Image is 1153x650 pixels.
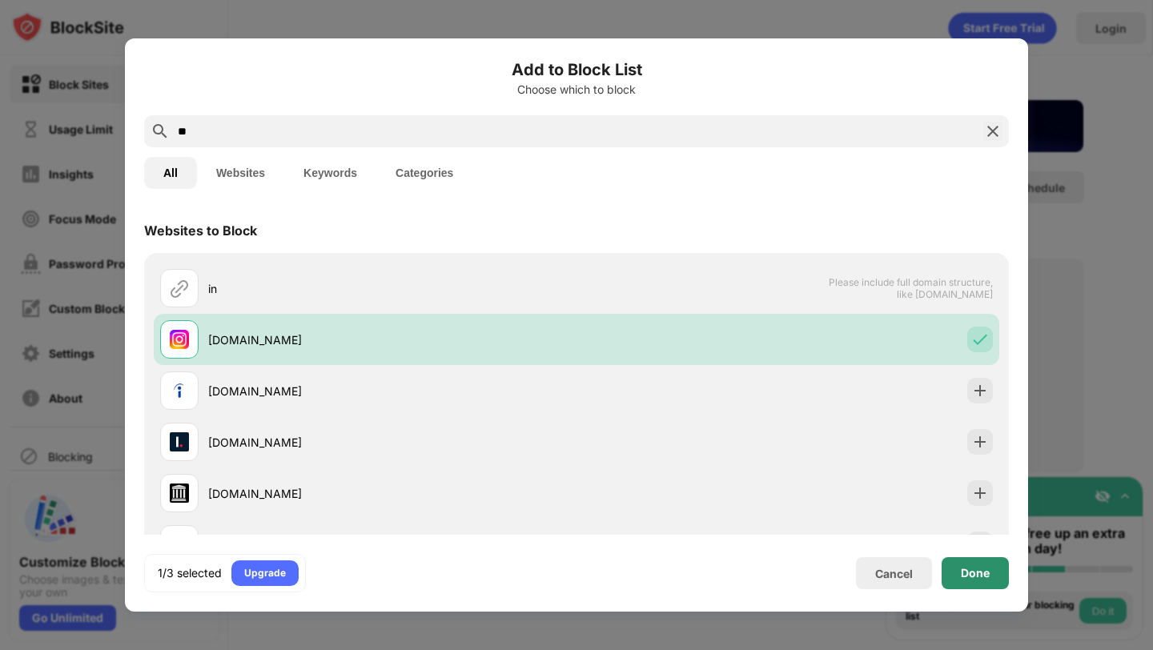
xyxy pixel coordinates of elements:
[983,122,1002,141] img: search-close
[284,157,376,189] button: Keywords
[208,383,576,399] div: [DOMAIN_NAME]
[828,276,993,300] span: Please include full domain structure, like [DOMAIN_NAME]
[875,567,913,580] div: Cancel
[144,157,197,189] button: All
[170,381,189,400] img: favicons
[244,565,286,581] div: Upgrade
[144,223,257,239] div: Websites to Block
[376,157,472,189] button: Categories
[208,280,576,297] div: in
[961,567,990,580] div: Done
[158,565,222,581] div: 1/3 selected
[144,58,1009,82] h6: Add to Block List
[208,331,576,348] div: [DOMAIN_NAME]
[144,83,1009,96] div: Choose which to block
[151,122,170,141] img: search.svg
[170,432,189,451] img: favicons
[170,483,189,503] img: favicons
[208,434,576,451] div: [DOMAIN_NAME]
[170,279,189,298] img: url.svg
[208,485,576,502] div: [DOMAIN_NAME]
[197,157,284,189] button: Websites
[170,330,189,349] img: favicons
